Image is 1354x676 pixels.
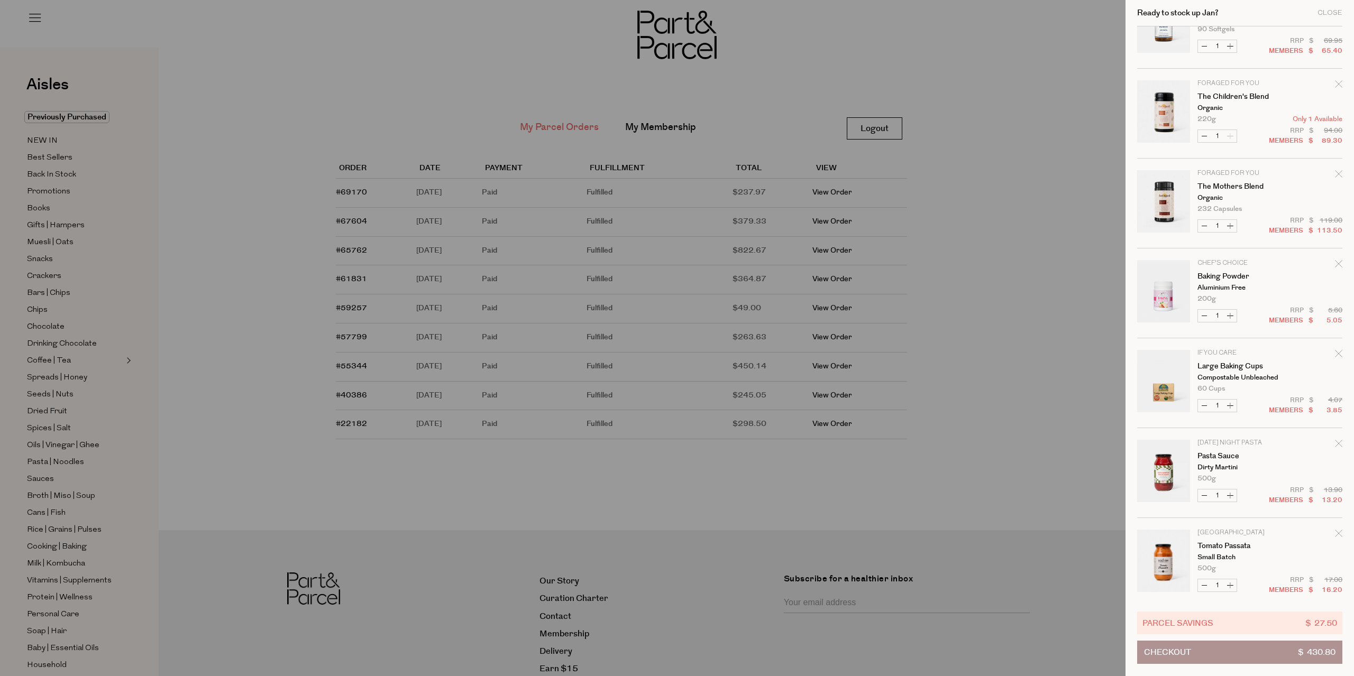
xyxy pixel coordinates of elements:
div: Remove Baking Powder [1335,258,1342,273]
p: Foraged For You [1197,170,1279,177]
input: QTY The Children's Blend [1211,130,1224,142]
span: 220g [1197,116,1216,123]
p: If You Care [1197,350,1279,356]
input: QTY Cod Liver Oil (capsules) [1211,40,1224,52]
input: QTY The Mothers Blend [1211,220,1224,232]
div: Close [1318,10,1342,16]
a: Pasta Sauce [1197,452,1279,460]
a: Baking Powder [1197,273,1279,280]
p: Aluminium Free [1197,284,1279,291]
p: Compostable Unbleached [1197,374,1279,381]
p: Chef's Choice [1197,260,1279,266]
span: 500g [1197,475,1216,482]
div: Remove The Mothers Blend [1335,169,1342,183]
span: $ 27.50 [1305,617,1337,629]
a: Large Baking Cups [1197,363,1279,370]
div: Remove Large Baking Cups [1335,348,1342,363]
a: The Children's Blend [1197,93,1279,100]
p: Organic [1197,105,1279,112]
span: 90 softgels [1197,26,1234,33]
a: The Mothers Blend [1197,183,1279,190]
p: Organic [1197,195,1279,201]
input: QTY Large Baking Cups [1211,400,1224,412]
p: [DATE] Night Pasta [1197,440,1279,446]
span: 200g [1197,295,1216,302]
span: Only 1 Available [1293,116,1342,123]
div: Remove The Children's Blend [1335,79,1342,93]
p: Foraged For You [1197,80,1279,87]
input: QTY Pasta Sauce [1211,489,1224,502]
p: Dirty Martini [1197,464,1279,471]
p: [GEOGRAPHIC_DATA] [1197,530,1279,536]
p: Small Batch [1197,554,1279,561]
span: 232 Capsules [1197,206,1242,212]
div: Remove Tomato Passata [1335,528,1342,542]
input: QTY Baking Powder [1211,310,1224,322]
span: $ 430.80 [1298,641,1335,663]
button: Checkout$ 430.80 [1137,641,1342,664]
span: 500g [1197,565,1216,572]
span: 60 Cups [1197,385,1225,392]
h2: Ready to stock up Jan? [1137,9,1219,17]
a: Tomato Passata [1197,542,1279,550]
input: QTY Tomato Passata [1211,579,1224,591]
span: Parcel Savings [1142,617,1213,629]
div: Remove Pasta Sauce [1335,438,1342,452]
span: Checkout [1144,641,1191,663]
